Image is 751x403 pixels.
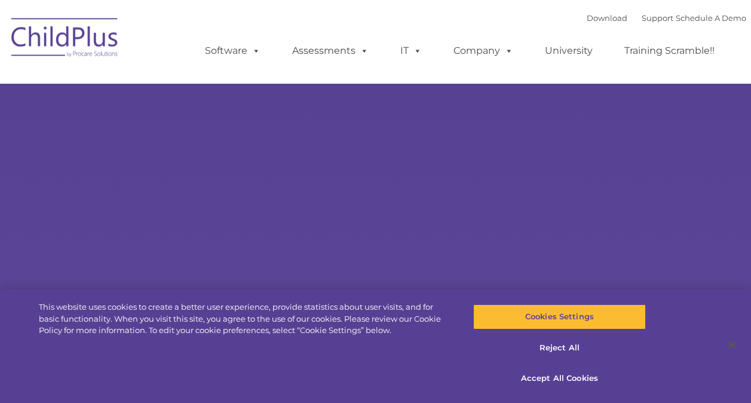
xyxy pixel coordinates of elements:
font: | [587,13,746,23]
button: Close [719,332,745,358]
a: Support [642,13,673,23]
a: Company [442,39,525,63]
div: This website uses cookies to create a better user experience, provide statistics about user visit... [39,301,450,337]
button: Accept All Cookies [473,366,646,391]
a: Download [587,13,627,23]
a: Software [193,39,272,63]
button: Cookies Settings [473,304,646,329]
img: ChildPlus by Procare Solutions [5,10,125,69]
a: IT [388,39,434,63]
a: Schedule A Demo [676,13,746,23]
a: University [533,39,605,63]
a: Training Scramble!! [612,39,727,63]
a: Assessments [280,39,381,63]
button: Reject All [473,335,646,361]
